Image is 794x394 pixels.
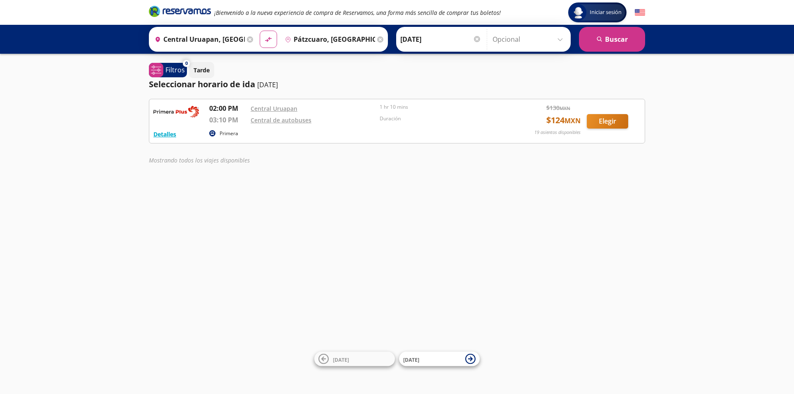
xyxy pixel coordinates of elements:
[165,65,185,75] p: Filtros
[149,5,211,20] a: Brand Logo
[251,116,311,124] a: Central de autobuses
[185,60,188,67] span: 0
[399,352,480,366] button: [DATE]
[153,103,199,120] img: RESERVAMOS
[209,103,246,113] p: 02:00 PM
[149,78,255,91] p: Seleccionar horario de ida
[564,116,581,125] small: MXN
[403,356,419,363] span: [DATE]
[194,66,210,74] p: Tarde
[546,103,570,112] span: $ 130
[579,27,645,52] button: Buscar
[149,5,211,17] i: Brand Logo
[586,8,625,17] span: Iniciar sesión
[149,156,250,164] em: Mostrando todos los viajes disponibles
[493,29,567,50] input: Opcional
[153,130,176,138] button: Detalles
[314,352,395,366] button: [DATE]
[534,129,581,136] p: 19 asientos disponibles
[149,63,187,77] button: 0Filtros
[282,29,375,50] input: Buscar Destino
[333,356,349,363] span: [DATE]
[189,62,214,78] button: Tarde
[214,9,501,17] em: ¡Bienvenido a la nueva experiencia de compra de Reservamos, una forma más sencilla de comprar tus...
[257,80,278,90] p: [DATE]
[587,114,628,129] button: Elegir
[380,115,505,122] p: Duración
[546,114,581,127] span: $ 124
[380,103,505,111] p: 1 hr 10 mins
[220,130,238,137] p: Primera
[209,115,246,125] p: 03:10 PM
[635,7,645,18] button: English
[251,105,297,112] a: Central Uruapan
[560,105,570,111] small: MXN
[151,29,245,50] input: Buscar Origen
[400,29,481,50] input: Elegir Fecha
